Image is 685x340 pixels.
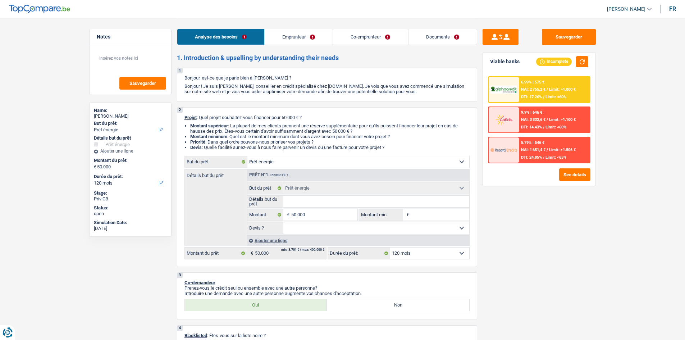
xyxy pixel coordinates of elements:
[177,273,183,278] div: 3
[521,148,545,152] span: NAI: 1 651,4 €
[129,81,156,86] span: Sauvegarder
[547,117,548,122] span: /
[547,87,548,92] span: /
[190,123,228,128] strong: Montant supérieur
[190,145,470,150] li: : Quelle facilité auriez-vous à nous faire parvenir un devis ou une facture pour votre projet ?
[490,86,517,94] img: AlphaCredit
[268,173,289,177] span: - Priorité 1
[184,285,470,291] p: Prenez-vous le crédit seul ou ensemble avec une autre personne?
[247,196,284,207] label: Détails but du prêt
[190,139,205,145] strong: Priorité
[283,209,291,221] span: €
[521,95,542,99] span: DTI: 17.26%
[184,83,470,94] p: Bonjour ! Je suis [PERSON_NAME], conseiller en crédit spécialisé chez [DOMAIN_NAME]. Je vois que ...
[185,299,327,311] label: Oui
[521,125,542,130] span: DTI: 14.43%
[94,164,96,170] span: €
[521,80,544,85] div: 6.99% | 575 €
[247,222,284,234] label: Devis ?
[247,182,284,194] label: But du prêt
[177,54,477,62] h2: 1. Introduction & upselling by understanding their needs
[185,156,247,168] label: But du prêt
[521,140,544,145] div: 5.79% | 546 €
[247,209,284,221] label: Montant
[669,5,676,12] div: fr
[94,121,165,126] label: But du prêt:
[543,125,544,130] span: /
[9,5,70,13] img: TopCompare Logo
[490,59,520,65] div: Viable banks
[549,117,576,122] span: Limit: >1.100 €
[549,87,576,92] span: Limit: >1.000 €
[536,58,572,65] div: Incomplete
[359,209,403,221] label: Montant min.
[184,115,197,120] span: Projet
[185,169,247,178] label: Détails but du prêt
[177,68,183,73] div: 1
[545,125,566,130] span: Limit: <60%
[545,155,566,160] span: Limit: <65%
[543,155,544,160] span: /
[94,149,167,154] div: Ajouter une ligne
[521,155,542,160] span: DTI: 24.85%
[265,29,333,45] a: Emprunteur
[521,117,545,122] span: NAI: 3 833,6 €
[327,299,469,311] label: Non
[119,77,166,90] button: Sauvegarder
[97,34,164,40] h5: Notes
[247,248,255,259] span: €
[490,143,517,157] img: Record Credits
[177,326,183,331] div: 4
[190,139,470,145] li: : Dans quel ordre pouvons-nous prioriser vos projets ?
[521,110,542,115] div: 9.9% | 646 €
[559,168,590,181] button: See details
[94,205,167,211] div: Status:
[184,291,470,296] p: Introduire une demande avec une autre personne augmente vos chances d'acceptation.
[490,113,517,126] img: Cofidis
[403,209,411,221] span: €
[94,113,167,119] div: [PERSON_NAME]
[328,248,390,259] label: Durée du prêt:
[184,333,470,338] p: : Êtes-vous sur la liste noire ?
[177,29,264,45] a: Analyse des besoins
[185,248,247,259] label: Montant du prêt
[184,75,470,81] p: Bonjour, est-ce que je parle bien à [PERSON_NAME] ?
[190,145,202,150] span: Devis
[190,123,470,134] li: : La plupart de mes clients prennent une réserve supplémentaire pour qu'ils puissent financer leu...
[94,108,167,113] div: Name:
[94,174,165,180] label: Durée du prêt:
[94,220,167,226] div: Simulation Date:
[549,148,576,152] span: Limit: >1.506 €
[94,211,167,217] div: open
[521,87,545,92] span: NAI: 2 755,2 €
[545,95,566,99] span: Limit: <60%
[184,280,215,285] span: Co-demandeur
[547,148,548,152] span: /
[542,29,596,45] button: Sauvegarder
[184,333,207,338] span: Blacklisted
[247,235,469,246] div: Ajouter une ligne
[177,108,183,113] div: 2
[190,134,470,139] li: : Quel est le montant minimum dont vous avez besoin pour financer votre projet ?
[333,29,408,45] a: Co-emprunteur
[601,3,652,15] a: [PERSON_NAME]
[184,115,470,120] p: : Quel projet souhaitez-vous financer pour 50 000 € ?
[607,6,645,12] span: [PERSON_NAME]
[94,135,167,141] div: Détails but du prêt
[94,196,167,202] div: Priv CB
[247,173,291,177] div: Prêt n°1
[94,158,165,163] label: Montant du prêt:
[408,29,477,45] a: Documents
[190,134,227,139] strong: Montant minimum
[94,226,167,231] div: [DATE]
[281,248,324,251] div: min: 3.701 € / max: 400.000 €
[543,95,544,99] span: /
[94,190,167,196] div: Stage:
